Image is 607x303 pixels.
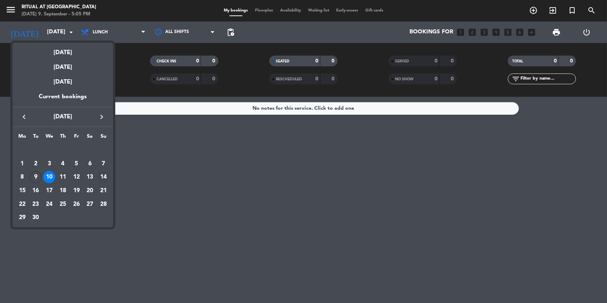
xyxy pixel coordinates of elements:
[16,212,28,224] div: 29
[56,171,70,184] td: September 11, 2025
[30,185,42,197] div: 16
[42,171,56,184] td: September 10, 2025
[20,113,28,121] i: keyboard_arrow_left
[29,171,43,184] td: September 9, 2025
[83,198,97,211] td: September 27, 2025
[83,157,97,171] td: September 6, 2025
[57,158,69,170] div: 4
[13,57,113,72] div: [DATE]
[97,184,110,198] td: September 21, 2025
[70,132,83,143] th: Friday
[31,112,95,122] span: [DATE]
[83,132,97,143] th: Saturday
[97,198,110,211] td: September 28, 2025
[16,171,28,183] div: 8
[43,198,55,210] div: 24
[18,112,31,122] button: keyboard_arrow_left
[84,198,96,210] div: 27
[15,143,110,157] td: SEP
[30,171,42,183] div: 9
[29,132,43,143] th: Tuesday
[30,158,42,170] div: 2
[56,132,70,143] th: Thursday
[57,171,69,183] div: 11
[42,132,56,143] th: Wednesday
[97,132,110,143] th: Sunday
[16,198,28,210] div: 22
[29,184,43,198] td: September 16, 2025
[70,171,83,183] div: 12
[84,185,96,197] div: 20
[70,157,83,171] td: September 5, 2025
[15,184,29,198] td: September 15, 2025
[13,43,113,57] div: [DATE]
[70,158,83,170] div: 5
[70,184,83,198] td: September 19, 2025
[42,184,56,198] td: September 17, 2025
[15,198,29,211] td: September 22, 2025
[16,158,28,170] div: 1
[95,112,108,122] button: keyboard_arrow_right
[16,185,28,197] div: 15
[57,185,69,197] div: 18
[84,158,96,170] div: 6
[97,185,110,197] div: 21
[15,171,29,184] td: September 8, 2025
[56,184,70,198] td: September 18, 2025
[13,92,113,107] div: Current bookings
[70,198,83,210] div: 26
[43,158,55,170] div: 3
[15,211,29,225] td: September 29, 2025
[30,212,42,224] div: 30
[70,198,83,211] td: September 26, 2025
[70,171,83,184] td: September 12, 2025
[29,157,43,171] td: September 2, 2025
[84,171,96,183] div: 13
[43,185,55,197] div: 17
[97,113,106,121] i: keyboard_arrow_right
[43,171,55,183] div: 10
[83,184,97,198] td: September 20, 2025
[56,198,70,211] td: September 25, 2025
[15,132,29,143] th: Monday
[29,211,43,225] td: September 30, 2025
[30,198,42,210] div: 23
[15,157,29,171] td: September 1, 2025
[29,198,43,211] td: September 23, 2025
[13,72,113,92] div: [DATE]
[42,157,56,171] td: September 3, 2025
[70,185,83,197] div: 19
[56,157,70,171] td: September 4, 2025
[97,171,110,184] td: September 14, 2025
[83,171,97,184] td: September 13, 2025
[97,171,110,183] div: 14
[42,198,56,211] td: September 24, 2025
[97,198,110,210] div: 28
[97,157,110,171] td: September 7, 2025
[57,198,69,210] div: 25
[97,158,110,170] div: 7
